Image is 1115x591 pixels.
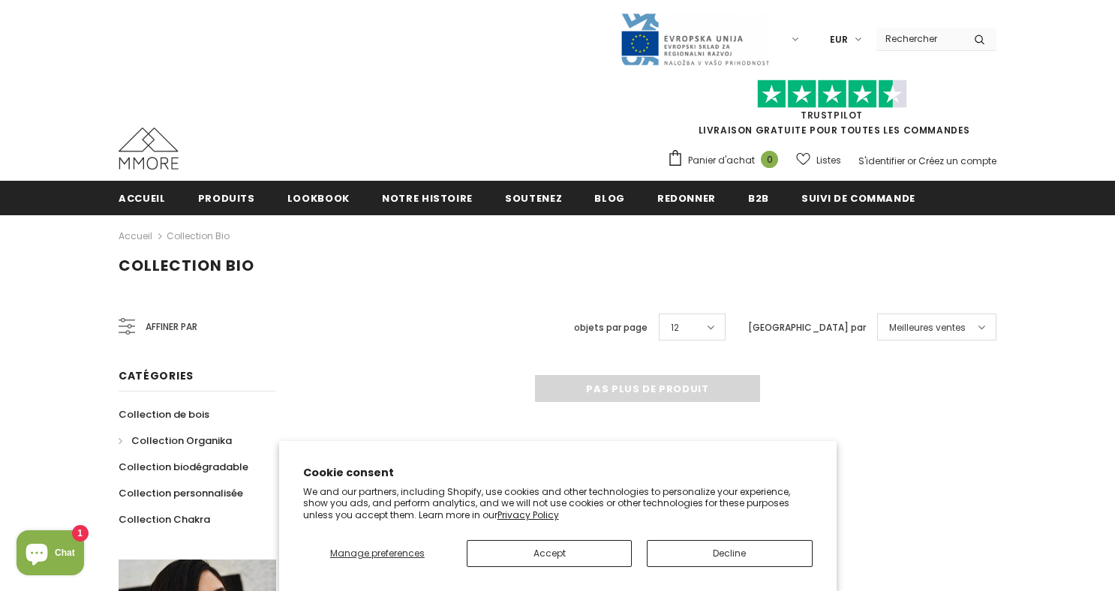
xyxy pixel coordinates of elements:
[801,181,915,214] a: Suivi de commande
[748,181,769,214] a: B2B
[748,191,769,205] span: B2B
[287,181,350,214] a: Lookbook
[119,512,210,526] span: Collection Chakra
[119,127,179,169] img: Cas MMORE
[119,407,209,421] span: Collection de bois
[303,486,813,521] p: We and our partners, including Shopify, use cookies and other technologies to personalize your ex...
[748,320,866,335] label: [GEOGRAPHIC_DATA] par
[303,540,452,567] button: Manage preferences
[574,320,648,335] label: objets par page
[287,191,350,205] span: Lookbook
[505,181,562,214] a: soutenez
[667,149,786,172] a: Panier d'achat 0
[801,191,915,205] span: Suivi de commande
[198,181,255,214] a: Produits
[119,255,254,276] span: Collection Bio
[119,368,194,383] span: Catégories
[918,154,996,167] a: Créez un compte
[119,460,248,474] span: Collection biodégradable
[167,229,230,242] a: Collection Bio
[671,320,679,335] span: 12
[119,486,243,500] span: Collection personnalisée
[688,153,755,168] span: Panier d'achat
[497,508,559,521] a: Privacy Policy
[119,427,232,454] a: Collection Organika
[889,320,966,335] span: Meilleures ventes
[907,154,916,167] span: or
[12,530,89,579] inbox-online-store-chat: Shopify online store chat
[467,540,632,567] button: Accept
[119,401,209,427] a: Collection de bois
[198,191,255,205] span: Produits
[119,181,166,214] a: Accueil
[119,191,166,205] span: Accueil
[594,181,625,214] a: Blog
[382,191,473,205] span: Notre histoire
[594,191,625,205] span: Blog
[796,147,841,173] a: Listes
[657,191,716,205] span: Redonner
[303,465,813,481] h2: Cookie consent
[382,181,473,214] a: Notre histoire
[657,181,716,214] a: Redonner
[816,153,841,168] span: Listes
[830,32,848,47] span: EUR
[620,12,770,67] img: Javni Razpis
[620,32,770,45] a: Javni Razpis
[761,151,778,168] span: 0
[131,433,232,448] span: Collection Organika
[119,454,248,480] a: Collection biodégradable
[146,319,197,335] span: Affiner par
[330,547,425,559] span: Manage preferences
[119,506,210,532] a: Collection Chakra
[858,154,905,167] a: S'identifier
[667,86,996,136] span: LIVRAISON GRATUITE POUR TOUTES LES COMMANDES
[757,79,907,109] img: Faites confiance aux étoiles pilotes
[801,109,863,121] a: TrustPilot
[876,28,963,49] input: Search Site
[505,191,562,205] span: soutenez
[119,227,152,245] a: Accueil
[119,480,243,506] a: Collection personnalisée
[647,540,812,567] button: Decline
